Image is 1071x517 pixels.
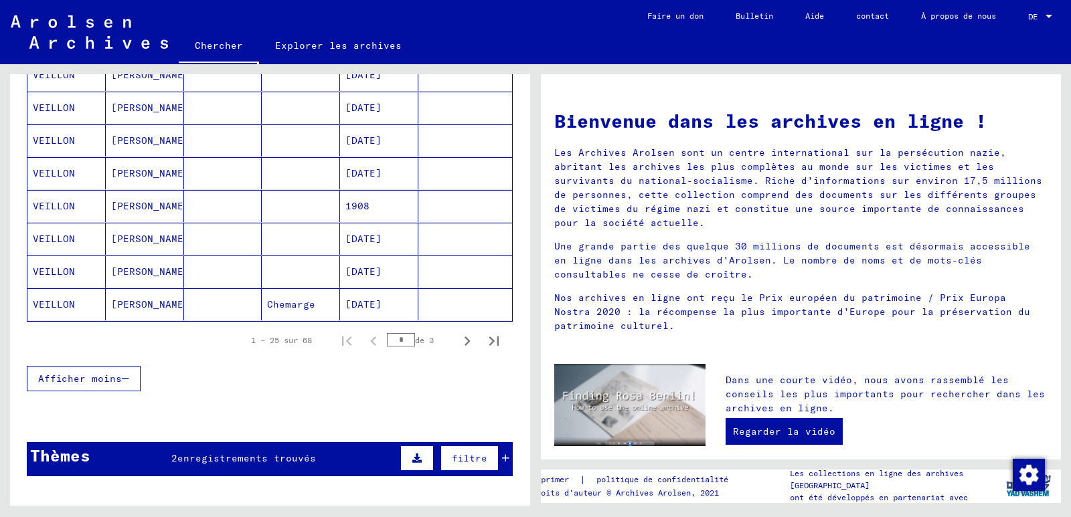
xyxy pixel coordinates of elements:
[726,374,1045,414] font: Dans une courte vidéo, nous avons rassemblé les conseils les plus importants pour rechercher dans...
[1003,469,1054,502] img: yv_logo.png
[267,298,315,310] font: Chemarge
[580,474,586,486] font: |
[275,39,402,51] font: Explorer les archives
[111,167,189,179] font: [PERSON_NAME]
[360,327,387,354] button: Page précédente
[33,102,75,114] font: VEILLON
[111,298,189,310] font: [PERSON_NAME]
[345,200,369,212] font: 1908
[454,327,481,354] button: Page suivante
[554,364,706,446] img: video.jpg
[11,15,168,49] img: Arolsen_neg.svg
[440,445,499,471] button: filtre
[554,109,987,132] font: Bienvenue dans les archives en ligne !
[33,200,75,212] font: VEILLON
[251,335,312,345] font: 1 – 25 sur 68
[345,298,382,310] font: [DATE]
[596,474,728,484] font: politique de confidentialité
[333,327,360,354] button: Première page
[805,11,824,21] font: Aide
[733,425,835,437] font: Regarder la vidéo
[195,39,243,51] font: Chercher
[111,266,189,278] font: [PERSON_NAME]
[554,240,1030,280] font: Une grande partie des quelque 30 millions de documents est désormais accessible en ligne dans les...
[33,167,75,179] font: VEILLON
[30,445,90,466] font: Thèmes
[171,452,177,464] font: 2
[179,29,259,64] a: Chercher
[259,29,418,62] a: Explorer les archives
[647,11,704,21] font: Faire un don
[33,69,75,81] font: VEILLON
[33,266,75,278] font: VEILLON
[111,200,189,212] font: [PERSON_NAME]
[921,11,996,21] font: À propos de nous
[345,167,382,179] font: [DATE]
[790,492,968,502] font: ont été développés en partenariat avec
[33,233,75,245] font: VEILLON
[33,134,75,146] font: VEILLON
[736,11,773,21] font: Bulletin
[415,335,434,345] font: de 3
[481,327,507,354] button: Dernière page
[111,102,189,114] font: [PERSON_NAME]
[554,292,1030,332] font: Nos archives en ligne ont reçu le Prix européen du patrimoine / Prix Europa Nostra 2020 : la réco...
[345,266,382,278] font: [DATE]
[586,473,744,487] a: politique de confidentialité
[345,69,382,81] font: [DATE]
[111,233,189,245] font: [PERSON_NAME]
[111,134,189,146] font: [PERSON_NAME]
[38,373,122,385] font: Afficher moins
[27,366,141,391] button: Afficher moins
[111,69,189,81] font: [PERSON_NAME]
[531,488,719,498] font: Droits d'auteur © Archives Arolsen, 2021
[531,474,569,484] font: imprimer
[345,233,382,245] font: [DATE]
[856,11,889,21] font: contact
[1028,11,1038,21] font: DE
[531,473,580,487] a: imprimer
[1013,459,1045,491] img: Modifier le consentement
[1012,458,1044,490] div: Modifier le consentement
[345,102,382,114] font: [DATE]
[452,452,487,464] font: filtre
[554,146,1042,229] font: Les Archives Arolsen sont un centre international sur la persécution nazie, abritant les archives...
[177,452,316,464] font: enregistrements trouvés
[345,134,382,146] font: [DATE]
[33,298,75,310] font: VEILLON
[726,418,843,445] a: Regarder la vidéo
